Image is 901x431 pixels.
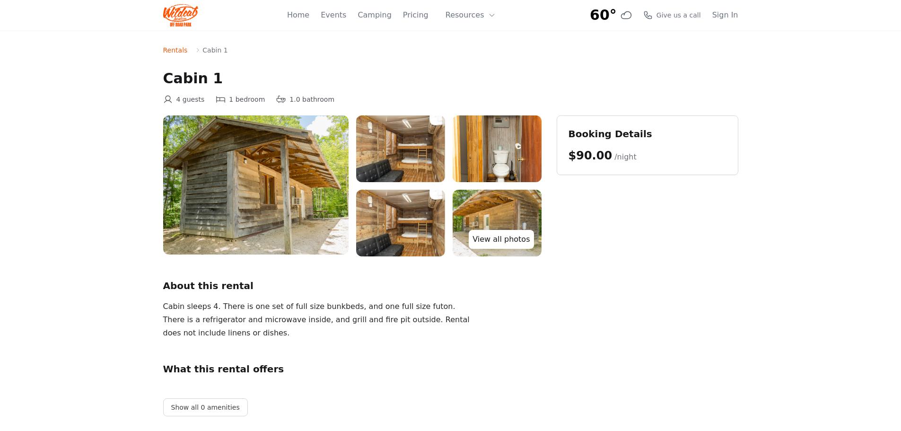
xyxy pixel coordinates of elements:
button: Show all 0 amenities [163,398,248,416]
a: Events [321,9,346,21]
span: $90.00 [569,149,612,162]
span: 60° [590,7,617,24]
a: Camping [358,9,391,21]
h2: Booking Details [569,127,726,141]
span: 1 bedroom [229,95,265,104]
span: Give us a call [656,10,701,20]
a: Rentals [163,45,188,55]
img: Wildcat Logo [163,4,199,26]
h1: Cabin 1 [163,70,738,87]
img: WildcatOffroad_Cabin1_12.jpg [453,190,542,256]
img: WildcatOffroad_Cabin1_04%20(1).jpg [356,115,445,182]
a: View all photos [469,230,534,249]
button: Resources [440,6,501,25]
span: 4 guests [176,95,205,104]
h2: What this rental offers [163,362,542,376]
img: WildcatOffroad_Cabin1_11.jpg [163,115,349,255]
nav: Breadcrumb [163,45,738,55]
img: WildcatOffroad_Cabin1_04.jpg [356,190,445,256]
a: Pricing [403,9,429,21]
a: Give us a call [643,10,701,20]
a: Home [287,9,309,21]
a: Sign In [712,9,738,21]
img: WildcatOffroad_Cabin1_07.jpg [453,115,542,182]
div: Cabin sleeps 4. There is one set of full size bunkbeds, and one full size futon. There is a refri... [163,300,476,340]
span: 1.0 bathroom [289,95,334,104]
span: /night [614,152,637,161]
h2: About this rental [163,279,542,292]
span: Cabin 1 [202,45,227,55]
